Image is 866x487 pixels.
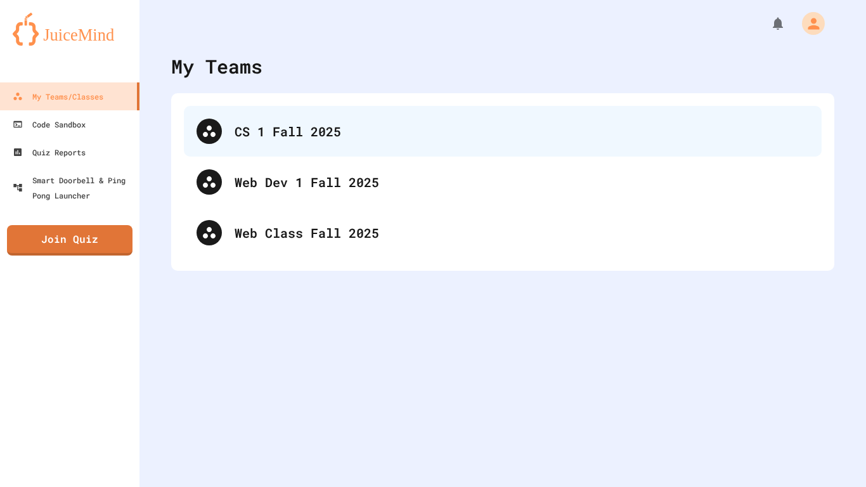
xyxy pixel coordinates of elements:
[13,13,127,46] img: logo-orange.svg
[789,9,828,38] div: My Account
[747,13,789,34] div: My Notifications
[235,172,809,192] div: Web Dev 1 Fall 2025
[13,172,134,203] div: Smart Doorbell & Ping Pong Launcher
[7,225,132,256] a: Join Quiz
[235,122,809,141] div: CS 1 Fall 2025
[184,106,822,157] div: CS 1 Fall 2025
[13,117,86,132] div: Code Sandbox
[171,52,262,81] div: My Teams
[235,223,809,242] div: Web Class Fall 2025
[13,145,86,160] div: Quiz Reports
[184,157,822,207] div: Web Dev 1 Fall 2025
[13,89,103,104] div: My Teams/Classes
[184,207,822,258] div: Web Class Fall 2025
